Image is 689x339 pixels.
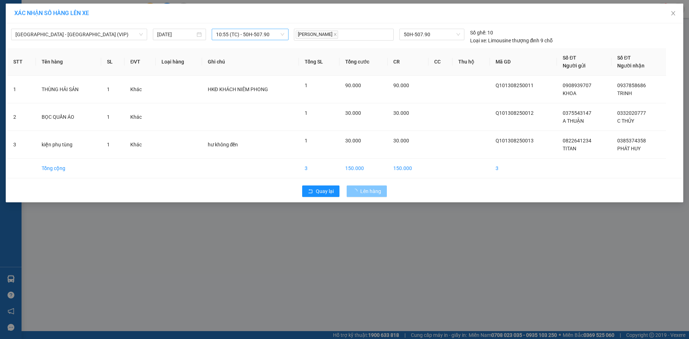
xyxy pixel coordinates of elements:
[617,63,645,69] span: Người nhận
[663,4,683,24] button: Close
[305,110,308,116] span: 1
[107,86,110,92] span: 1
[14,10,89,17] span: XÁC NHẬN SỐ HÀNG LÊN XE
[617,138,646,143] span: 0385374358
[302,185,339,197] button: rollbackQuay lại
[15,29,143,40] span: Sài Gòn - Tây Ninh (VIP)
[470,29,486,37] span: Số ghế:
[470,37,487,44] span: Loại xe:
[157,30,195,38] input: 13/08/2025
[36,159,102,178] td: Tổng cộng
[125,103,156,131] td: Khác
[208,86,268,92] span: HKĐ KHÁCH NIÊM PHONG
[617,146,641,151] span: PHÁT HUY
[496,110,534,116] span: Q101308250012
[296,30,338,39] span: [PERSON_NAME]
[36,48,102,76] th: Tên hàng
[617,55,631,61] span: Số ĐT
[308,189,313,194] span: rollback
[36,131,102,159] td: kiện phụ tùng
[347,185,387,197] button: Lên hàng
[107,142,110,147] span: 1
[339,159,388,178] td: 150.000
[563,90,576,96] span: KHOA
[345,83,361,88] span: 90.000
[299,159,339,178] td: 3
[563,110,591,116] span: 0375543147
[8,131,36,159] td: 3
[490,159,557,178] td: 3
[470,29,493,37] div: 10
[299,48,339,76] th: Tổng SL
[345,110,361,116] span: 30.000
[333,33,337,36] span: close
[490,48,557,76] th: Mã GD
[404,29,460,40] span: 50H-507.90
[617,90,632,96] span: TRINH
[208,142,238,147] span: hư không đền
[496,83,534,88] span: Q101308250011
[563,63,586,69] span: Người gửi
[453,48,490,76] th: Thu hộ
[216,29,284,40] span: 10:55 (TC) - 50H-507.90
[563,138,591,143] span: 0822641234
[428,48,453,76] th: CC
[388,159,428,178] td: 150.000
[393,110,409,116] span: 30.000
[563,146,576,151] span: TITAN
[360,187,381,195] span: Lên hàng
[393,83,409,88] span: 90.000
[8,76,36,103] td: 1
[101,48,125,76] th: SL
[563,55,576,61] span: Số ĐT
[345,138,361,143] span: 30.000
[617,83,646,88] span: 0937858686
[8,48,36,76] th: STT
[617,110,646,116] span: 0332020777
[125,76,156,103] td: Khác
[496,138,534,143] span: Q101308250013
[8,103,36,131] td: 2
[125,131,156,159] td: Khác
[393,138,409,143] span: 30.000
[125,48,156,76] th: ĐVT
[670,10,676,16] span: close
[305,83,308,88] span: 1
[36,76,102,103] td: THÙNG HẢI SẢN
[202,48,299,76] th: Ghi chú
[316,187,334,195] span: Quay lại
[305,138,308,143] span: 1
[563,118,584,124] span: A THUẬN
[107,114,110,120] span: 1
[470,37,553,44] div: Limousine thượng đỉnh 9 chỗ
[617,118,634,124] span: C THỦY
[156,48,202,76] th: Loại hàng
[352,189,360,194] span: loading
[563,83,591,88] span: 0908939707
[36,103,102,131] td: BỌC QUẦN ÁO
[339,48,388,76] th: Tổng cước
[388,48,428,76] th: CR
